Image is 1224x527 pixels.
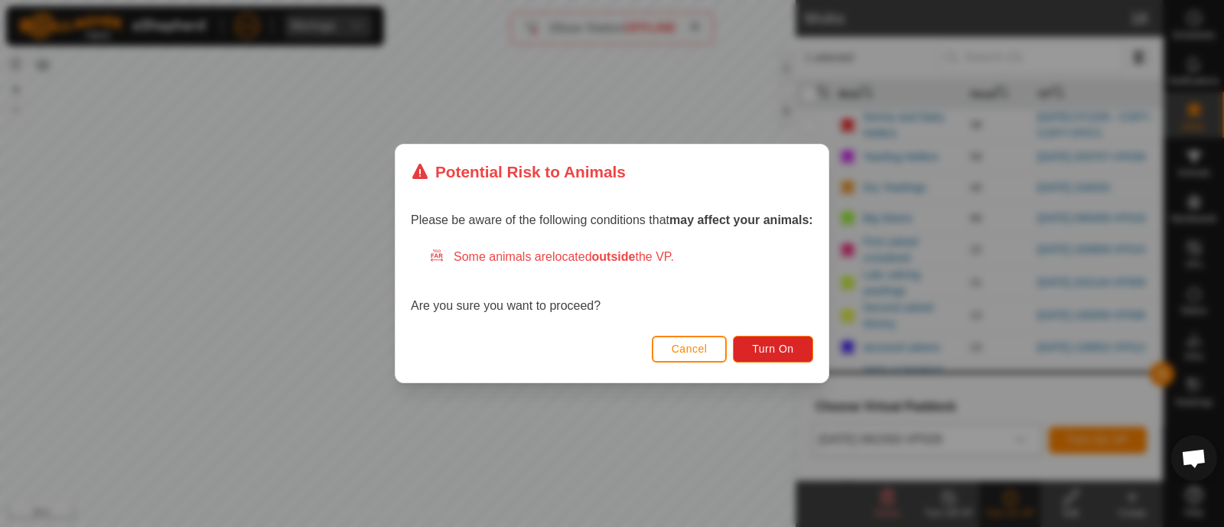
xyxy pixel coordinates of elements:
div: Open chat [1171,435,1217,481]
div: Potential Risk to Animals [411,160,626,184]
button: Turn On [734,336,813,363]
span: Turn On [753,343,794,355]
strong: outside [592,250,636,263]
div: Some animals are [429,248,813,266]
button: Cancel [652,336,728,363]
span: located the VP. [552,250,674,263]
span: Please be aware of the following conditions that [411,213,813,226]
div: Are you sure you want to proceed? [411,248,813,315]
strong: may affect your animals: [669,213,813,226]
span: Cancel [672,343,708,355]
